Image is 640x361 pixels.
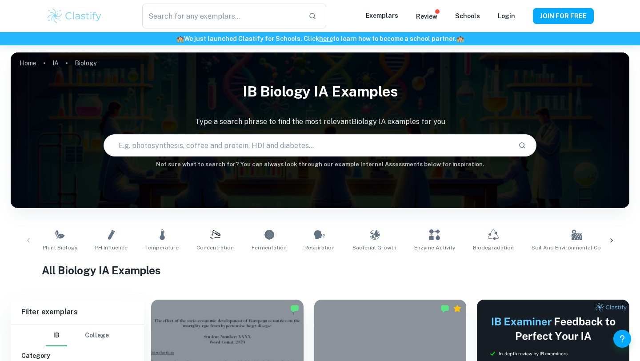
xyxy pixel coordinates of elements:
[533,8,594,24] button: JOIN FOR FREE
[42,262,599,278] h1: All Biology IA Examples
[104,133,511,158] input: E.g. photosynthesis, coffee and protein, HDI and diabetes...
[366,11,398,20] p: Exemplars
[85,325,109,346] button: College
[11,160,629,169] h6: Not sure what to search for? You can always look through our example Internal Assessments below f...
[440,304,449,313] img: Marked
[532,244,622,252] span: Soil and Environmental Conditions
[46,7,103,25] img: Clastify logo
[75,58,96,68] p: Biology
[498,12,515,20] a: Login
[43,244,77,252] span: Plant Biology
[21,351,133,361] h6: Category
[46,325,67,346] button: IB
[252,244,287,252] span: Fermentation
[453,304,462,313] div: Premium
[304,244,335,252] span: Respiration
[95,244,128,252] span: pH Influence
[11,116,629,127] p: Type a search phrase to find the most relevant Biology IA examples for you
[20,57,36,69] a: Home
[414,244,455,252] span: Enzyme Activity
[473,244,514,252] span: Biodegradation
[46,325,109,346] div: Filter type choice
[455,12,480,20] a: Schools
[176,35,184,42] span: 🏫
[352,244,396,252] span: Bacterial Growth
[319,35,333,42] a: here
[2,34,638,44] h6: We just launched Clastify for Schools. Click to learn how to become a school partner.
[11,300,144,325] h6: Filter exemplars
[456,35,464,42] span: 🏫
[613,330,631,348] button: Help and Feedback
[142,4,301,28] input: Search for any exemplars...
[52,57,59,69] a: IA
[290,304,299,313] img: Marked
[196,244,234,252] span: Concentration
[416,12,437,21] p: Review
[11,77,629,106] h1: IB Biology IA examples
[515,138,530,153] button: Search
[145,244,179,252] span: Temperature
